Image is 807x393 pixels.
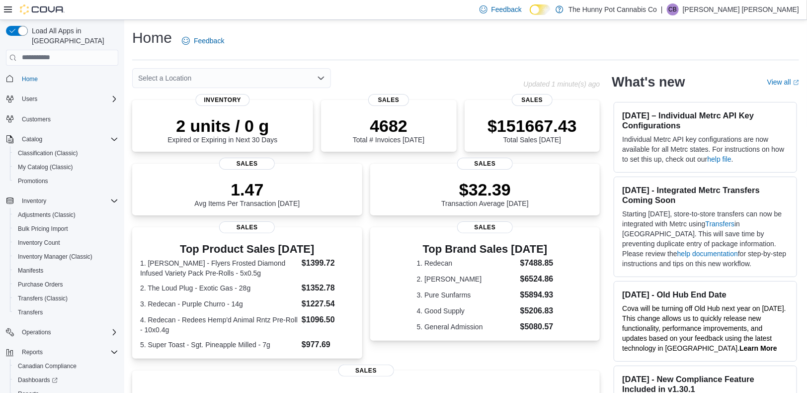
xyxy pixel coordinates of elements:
a: Transfers (Classic) [14,293,72,304]
p: 2 units / 0 g [167,116,277,136]
span: Dashboards [18,376,58,384]
button: Adjustments (Classic) [10,208,122,222]
a: Classification (Classic) [14,147,82,159]
dd: $5206.83 [520,305,554,317]
span: Users [22,95,37,103]
button: Reports [18,346,47,358]
button: Catalog [18,133,46,145]
a: help file [708,155,731,163]
button: Operations [18,326,55,338]
button: Reports [2,345,122,359]
p: Individual Metrc API key configurations are now available for all Metrc states. For instructions ... [622,134,789,164]
span: My Catalog (Classic) [18,163,73,171]
a: Promotions [14,175,52,187]
button: Inventory Count [10,236,122,250]
dt: 3. Redecan - Purple Churro - 14g [140,299,298,309]
button: My Catalog (Classic) [10,160,122,174]
div: Total Sales [DATE] [487,116,577,144]
span: Inventory [195,94,249,106]
button: Inventory [2,194,122,208]
dt: 5. General Admission [417,322,516,332]
span: Inventory Manager (Classic) [14,251,118,263]
button: Purchase Orders [10,278,122,292]
p: $151667.43 [487,116,577,136]
button: Inventory Manager (Classic) [10,250,122,264]
p: The Hunny Pot Cannabis Co [568,3,657,15]
span: CB [668,3,677,15]
span: Promotions [14,175,118,187]
h2: What's new [612,74,685,90]
span: Inventory [18,195,118,207]
div: Total # Invoices [DATE] [353,116,424,144]
span: Catalog [18,133,118,145]
dt: 5. Super Toast - Sgt. Pineapple Milled - 7g [140,340,298,350]
dd: $6524.86 [520,273,554,285]
div: Cameron Brown [667,3,679,15]
a: Canadian Compliance [14,360,81,372]
span: Users [18,93,118,105]
button: Transfers [10,305,122,319]
span: Sales [512,94,553,106]
button: Manifests [10,264,122,278]
button: Promotions [10,174,122,188]
span: Cova will be turning off Old Hub next year on [DATE]. This change allows us to quickly release ne... [622,304,786,352]
a: Dashboards [10,373,122,387]
span: Sales [219,221,275,233]
dd: $1096.50 [302,314,354,326]
svg: External link [793,80,799,86]
span: Operations [18,326,118,338]
span: Transfers [18,308,43,316]
span: Feedback [194,36,224,46]
div: Transaction Average [DATE] [441,180,529,207]
span: Bulk Pricing Import [18,225,68,233]
span: Purchase Orders [14,279,118,291]
dd: $1399.72 [302,257,354,269]
h3: [DATE] – Individual Metrc API Key Configurations [622,110,789,130]
div: Avg Items Per Transaction [DATE] [194,180,300,207]
span: Inventory Manager (Classic) [18,253,92,261]
span: Inventory [22,197,46,205]
h3: [DATE] - Old Hub End Date [622,290,789,299]
p: 1.47 [194,180,300,199]
p: [PERSON_NAME] [PERSON_NAME] [683,3,799,15]
span: Adjustments (Classic) [18,211,76,219]
a: Transfers [14,306,47,318]
a: My Catalog (Classic) [14,161,77,173]
dd: $5080.57 [520,321,554,333]
span: Load All Apps in [GEOGRAPHIC_DATA] [28,26,118,46]
span: Transfers [14,306,118,318]
dt: 4. Redecan - Redees Hemp'd Animal Rntz Pre-Roll - 10x0.4g [140,315,298,335]
h3: Top Brand Sales [DATE] [417,243,554,255]
h3: [DATE] - Integrated Metrc Transfers Coming Soon [622,185,789,205]
a: Dashboards [14,374,62,386]
button: Open list of options [317,74,325,82]
span: Reports [18,346,118,358]
a: Purchase Orders [14,279,67,291]
p: $32.39 [441,180,529,199]
dt: 1. [PERSON_NAME] - Flyers Frosted Diamond Infused Variety Pack Pre-Rolls - 5x0.5g [140,258,298,278]
dd: $977.69 [302,339,354,351]
span: Manifests [18,267,43,275]
a: Manifests [14,265,47,277]
span: Canadian Compliance [18,362,77,370]
p: Updated 1 minute(s) ago [523,80,600,88]
span: My Catalog (Classic) [14,161,118,173]
p: | [661,3,663,15]
span: Canadian Compliance [14,360,118,372]
span: Adjustments (Classic) [14,209,118,221]
span: Bulk Pricing Import [14,223,118,235]
span: Home [18,73,118,85]
p: Starting [DATE], store-to-store transfers can now be integrated with Metrc using in [GEOGRAPHIC_D... [622,209,789,269]
dd: $1352.78 [302,282,354,294]
a: Customers [18,113,55,125]
button: Catalog [2,132,122,146]
a: Home [18,73,42,85]
dt: 2. [PERSON_NAME] [417,274,516,284]
span: Customers [22,115,51,123]
button: Transfers (Classic) [10,292,122,305]
dt: 4. Good Supply [417,306,516,316]
dd: $7488.85 [520,257,554,269]
span: Transfers (Classic) [14,293,118,304]
a: Inventory Count [14,237,64,249]
span: Transfers (Classic) [18,295,68,302]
